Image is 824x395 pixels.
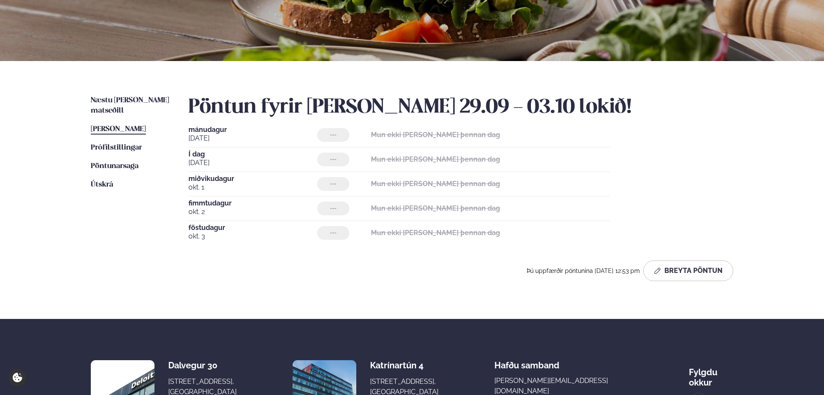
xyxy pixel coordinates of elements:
[188,207,317,217] span: okt. 2
[370,360,438,371] div: Katrínartún 4
[91,181,113,188] span: Útskrá
[330,181,336,187] span: ---
[689,360,733,388] div: Fylgdu okkur
[91,126,146,133] span: [PERSON_NAME]
[188,200,317,207] span: fimmtudagur
[371,204,500,212] strong: Mun ekki [PERSON_NAME] þennan dag
[188,224,317,231] span: föstudagur
[91,95,171,116] a: Næstu [PERSON_NAME] matseðill
[527,267,640,274] span: Þú uppfærðir pöntunina [DATE] 12:53 pm
[371,180,500,188] strong: Mun ekki [PERSON_NAME] þennan dag
[91,180,113,190] a: Útskrá
[494,353,559,371] span: Hafðu samband
[371,155,500,163] strong: Mun ekki [PERSON_NAME] þennan dag
[91,162,139,170] span: Pöntunarsaga
[330,205,336,212] span: ---
[91,144,142,151] span: Prófílstillingar
[330,156,336,163] span: ---
[371,131,500,139] strong: Mun ekki [PERSON_NAME] þennan dag
[188,95,733,119] h2: Pöntun fyrir [PERSON_NAME] 29.09 - 03.10 lokið!
[371,229,500,237] strong: Mun ekki [PERSON_NAME] þennan dag
[188,231,317,242] span: okt. 3
[643,260,733,281] button: Breyta Pöntun
[188,182,317,193] span: okt. 1
[168,360,237,371] div: Dalvegur 30
[188,175,317,182] span: miðvikudagur
[9,369,26,386] a: Cookie settings
[91,124,146,135] a: [PERSON_NAME]
[188,151,317,158] span: Í dag
[188,158,317,168] span: [DATE]
[330,132,336,138] span: ---
[188,126,317,133] span: mánudagur
[91,97,169,114] span: Næstu [PERSON_NAME] matseðill
[188,133,317,144] span: [DATE]
[91,161,139,171] a: Pöntunarsaga
[91,143,142,153] a: Prófílstillingar
[330,230,336,236] span: ---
